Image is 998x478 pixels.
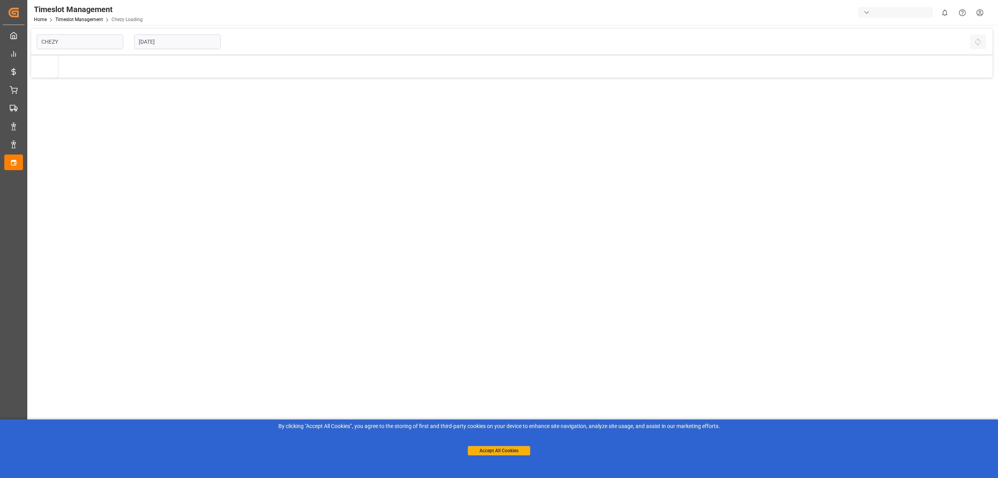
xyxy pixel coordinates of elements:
input: Type to search/select [37,34,123,49]
a: Home [34,17,47,22]
div: By clicking "Accept All Cookies”, you agree to the storing of first and third-party cookies on yo... [5,422,993,430]
button: Accept All Cookies [468,446,530,455]
a: Timeslot Management [55,17,103,22]
button: show 0 new notifications [936,4,954,21]
input: DD-MM-YYYY [134,34,221,49]
div: Timeslot Management [34,4,143,15]
button: Help Center [954,4,971,21]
